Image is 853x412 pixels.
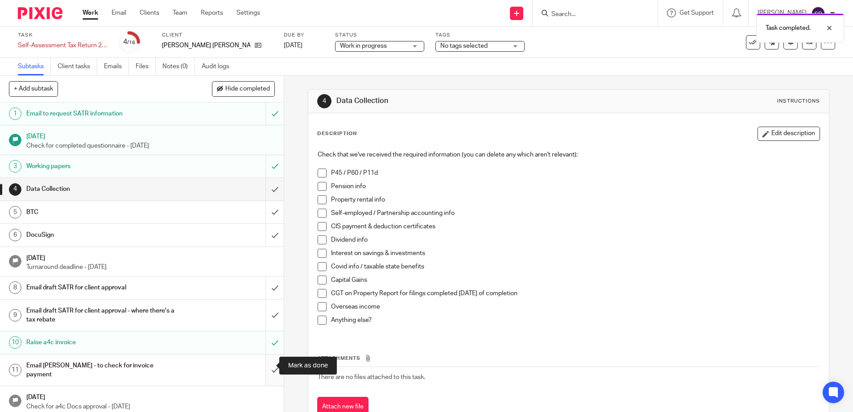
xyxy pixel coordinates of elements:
span: No tags selected [440,43,488,49]
h1: Email [PERSON_NAME] - to check for invoice payment [26,359,180,382]
p: [PERSON_NAME] [PERSON_NAME] [162,41,250,50]
a: Email [112,8,126,17]
div: 6 [9,229,21,241]
p: Self-employed / Partnership accounting info [331,209,819,218]
p: Covid info / taxable state benefits [331,262,819,271]
div: 4 [123,37,135,47]
h1: [DATE] [26,251,275,263]
img: Pixie [18,7,62,19]
div: 11 [9,364,21,376]
a: Settings [236,8,260,17]
h1: DocuSign [26,228,180,242]
p: CIS payment & deduction certificates [331,222,819,231]
a: Notes (0) [162,58,195,75]
p: Pension info [331,182,819,191]
h1: [DATE] [26,130,275,141]
a: Reports [201,8,223,17]
p: Overseas income [331,302,819,311]
a: Clients [140,8,159,17]
p: Dividend info [331,235,819,244]
h1: [DATE] [26,391,275,402]
a: Team [173,8,187,17]
p: Check that we've received the required information (you can delete any which aren't relevant): [318,150,819,159]
img: svg%3E [811,6,825,21]
div: 4 [317,94,331,108]
div: Instructions [777,98,820,105]
span: [DATE] [284,42,302,49]
p: Anything else? [331,316,819,325]
a: Files [136,58,156,75]
label: Status [335,32,424,39]
div: 5 [9,206,21,218]
small: /16 [127,40,135,45]
p: Property rental info [331,195,819,204]
p: Task completed. [766,24,811,33]
h1: Email draft SATR for client approval [26,281,180,294]
span: There are no files attached to this task. [318,374,425,380]
span: Work in progress [340,43,387,49]
div: 10 [9,336,21,349]
p: Capital Gains [331,276,819,284]
p: CGT on Property Report for filings completed [DATE] of completion [331,289,819,298]
p: Turnaround deadline - [DATE] [26,263,275,272]
h1: Raise a4c invoice [26,336,180,349]
p: Interest on savings & investments [331,249,819,258]
h1: Data Collection [26,182,180,196]
div: 4 [9,183,21,196]
label: Client [162,32,273,39]
a: Work [83,8,98,17]
div: 8 [9,281,21,294]
a: Subtasks [18,58,51,75]
h1: Email to request SATR information [26,107,180,120]
label: Due by [284,32,324,39]
div: 3 [9,160,21,173]
p: P45 / P60 / P11d [331,169,819,177]
button: + Add subtask [9,81,58,96]
a: Emails [104,58,129,75]
div: 9 [9,309,21,321]
h1: Working papers [26,160,180,173]
p: Check for a4c Docs approval - [DATE] [26,402,275,411]
div: Self-Assessment Tax Return 2025 [18,41,107,50]
div: 1 [9,107,21,120]
label: Task [18,32,107,39]
h1: BTC [26,206,180,219]
p: Check for completed questionnaire - [DATE] [26,141,275,150]
h1: Email draft SATR for client approval - where there's a tax rebate [26,304,180,327]
button: Edit description [758,127,820,141]
span: Hide completed [225,86,270,93]
button: Hide completed [212,81,275,96]
p: Description [317,130,357,137]
span: Attachments [318,356,360,361]
a: Client tasks [58,58,97,75]
h1: Data Collection [336,96,588,106]
a: Audit logs [202,58,236,75]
